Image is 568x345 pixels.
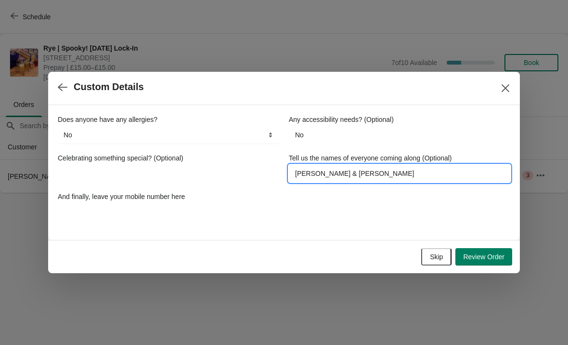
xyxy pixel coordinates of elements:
label: Tell us the names of everyone coming along (Optional) [289,153,452,163]
label: And finally, leave your mobile number here [58,192,185,201]
button: Skip [421,248,452,265]
label: Celebrating something special? (Optional) [58,153,183,163]
h2: Custom Details [74,81,144,93]
button: Close [497,80,514,97]
label: Does anyone have any allergies? [58,115,157,124]
button: Review Order [455,248,512,265]
label: Any accessibility needs? (Optional) [289,115,394,124]
span: Skip [430,253,443,261]
span: Review Order [463,253,504,261]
